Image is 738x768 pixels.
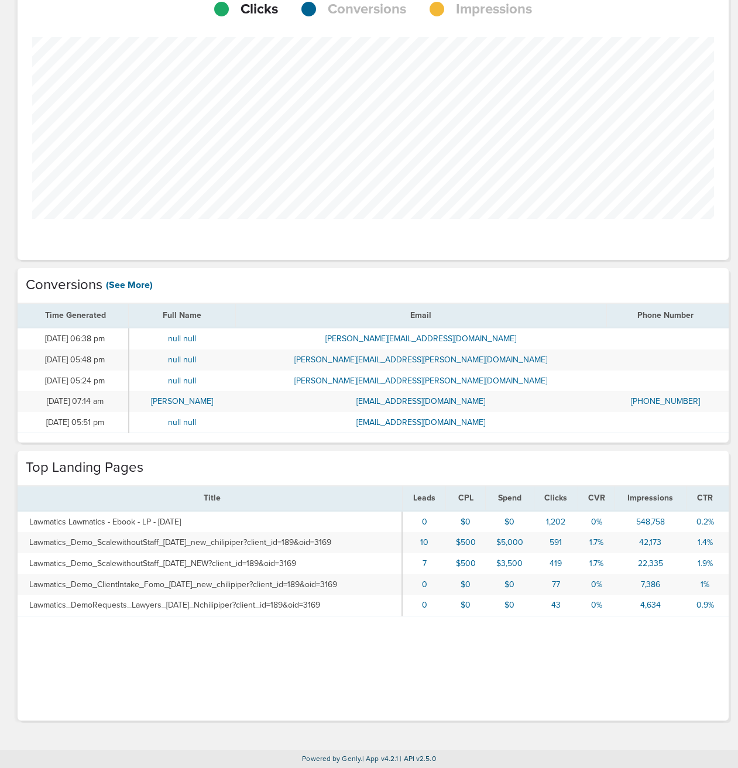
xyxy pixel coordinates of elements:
td: [EMAIL_ADDRESS][DOMAIN_NAME] [235,412,606,433]
td: 0.2% [686,510,729,532]
td: 419 [534,553,578,574]
td: [DATE] 05:24 pm [18,371,129,392]
td: [PERSON_NAME] [129,391,235,412]
span: Email [410,310,431,320]
span: | App v4.2.1 [362,755,398,763]
td: 1.7% [578,553,615,574]
h4: Top Landing Pages [26,460,143,476]
td: $0 [446,595,486,616]
span: Phone Number [637,310,694,320]
span: CVR [588,493,605,503]
td: 1.4% [686,532,729,553]
td: $0 [446,510,486,532]
td: 43 [534,595,578,616]
td: 0% [578,574,615,595]
td: $5,000 [486,532,534,553]
td: 22,335 [615,553,686,574]
td: null null [129,412,235,433]
td: $0 [446,574,486,595]
td: Lawmatics Lawmatics - Ebook - LP - [DATE] [18,510,402,532]
td: 42,173 [615,532,686,553]
td: [PERSON_NAME][EMAIL_ADDRESS][DOMAIN_NAME] [235,328,606,349]
span: CPL [458,493,473,503]
td: 1.9% [686,553,729,574]
td: [DATE] 05:48 pm [18,349,129,371]
span: Leads [413,493,435,503]
td: 0% [578,510,615,532]
td: [EMAIL_ADDRESS][DOMAIN_NAME] [235,391,606,412]
td: null null [129,328,235,349]
td: 10 [402,532,445,553]
td: [PHONE_NUMBER] [606,391,729,412]
td: 7 [402,553,445,574]
a: (See More) [106,279,153,292]
td: Lawmatics_Demo_ScalewithoutStaff_[DATE]_NEW?client_id=189&oid=3169 [18,553,402,574]
td: $500 [446,532,486,553]
td: [PERSON_NAME][EMAIL_ADDRESS][PERSON_NAME][DOMAIN_NAME] [235,349,606,371]
td: 77 [534,574,578,595]
td: 0 [402,574,445,595]
td: [DATE] 06:38 pm [18,328,129,349]
h4: Conversions [26,277,102,294]
span: | API v2.5.0 [400,755,435,763]
span: Full Name [163,310,201,320]
td: $0 [486,595,534,616]
td: 0 [402,595,445,616]
td: null null [129,349,235,371]
td: null null [129,371,235,392]
span: Spend [498,493,521,503]
td: $0 [486,574,534,595]
td: Lawmatics_Demo_ClientIntake_Fomo_[DATE]_new_chilipiper?client_id=189&oid=3169 [18,574,402,595]
td: [DATE] 05:51 pm [18,412,129,433]
td: 0.9% [686,595,729,616]
td: 4,634 [615,595,686,616]
td: $3,500 [486,553,534,574]
td: $500 [446,553,486,574]
span: Time Generated [45,310,106,320]
td: Lawmatics_DemoRequests_Lawyers_[DATE]_Nchilipiper?client_id=189&oid=3169 [18,595,402,616]
span: Impressions [627,493,673,503]
td: Lawmatics_Demo_ScalewithoutStaff_[DATE]_new_chilipiper?client_id=189&oid=3169 [18,532,402,553]
td: 548,758 [615,510,686,532]
td: 591 [534,532,578,553]
td: 1.7% [578,532,615,553]
td: $0 [486,510,534,532]
span: Clicks [544,493,567,503]
span: CTR [697,493,713,503]
td: 0 [402,510,445,532]
td: 1% [686,574,729,595]
td: [DATE] 07:14 am [18,391,129,412]
td: [PERSON_NAME][EMAIL_ADDRESS][PERSON_NAME][DOMAIN_NAME] [235,371,606,392]
td: 7,386 [615,574,686,595]
span: Title [204,493,221,503]
td: 1,202 [534,510,578,532]
td: 0% [578,595,615,616]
